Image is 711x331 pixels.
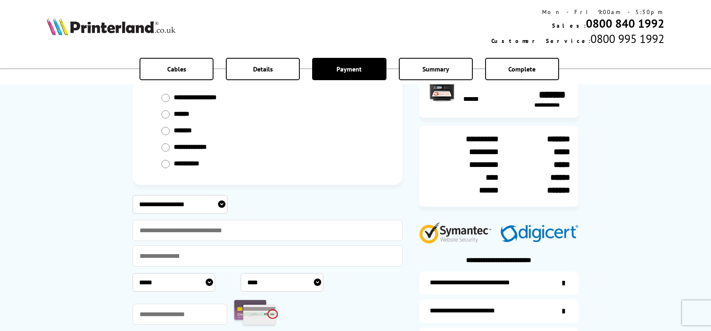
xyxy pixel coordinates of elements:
[552,22,586,29] span: Sales:
[337,65,362,73] span: Payment
[419,300,578,323] a: items-arrive
[586,16,664,31] a: 0800 840 1992
[419,271,578,295] a: additional-ink
[590,31,664,46] span: 0800 995 1992
[422,65,449,73] span: Summary
[491,8,664,16] div: Mon - Fri 9:00am - 5:30pm
[47,17,175,36] img: Printerland Logo
[253,65,273,73] span: Details
[491,37,590,45] span: Customer Service:
[167,65,186,73] span: Cables
[508,65,536,73] span: Complete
